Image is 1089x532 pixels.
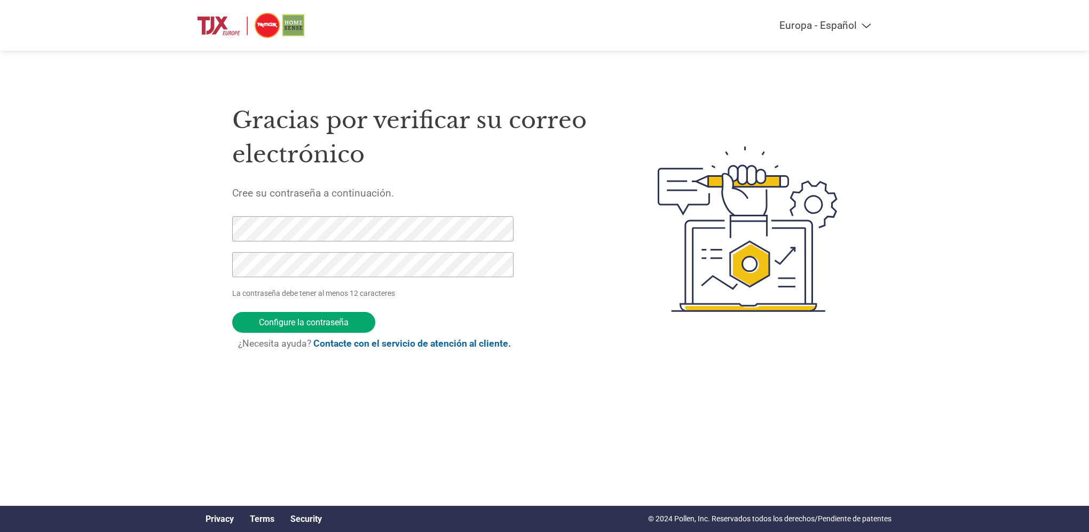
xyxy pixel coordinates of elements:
a: Privacy [206,514,234,524]
a: Terms [250,514,274,524]
input: Configure la contraseña [232,312,375,333]
a: Security [290,514,322,524]
img: TJX Europe [198,11,304,40]
a: Contacte con el servicio de atención al cliente. [313,338,511,349]
img: create-password [638,88,857,371]
h1: Gracias por verificar su correo electrónico [232,103,607,172]
h5: Cree su contraseña a continuación. [232,187,607,199]
span: ¿Necesita ayuda? [238,338,511,349]
p: © 2024 Pollen, Inc. Reservados todos los derechos/Pendiente de patentes [648,513,891,525]
p: La contraseña debe tener al menos 12 caracteres [232,288,517,299]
